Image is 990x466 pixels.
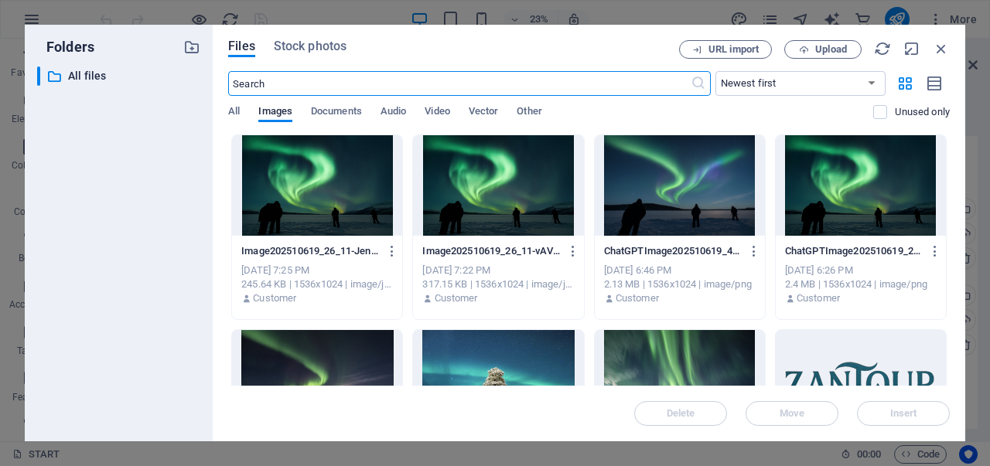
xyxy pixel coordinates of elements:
[37,66,40,86] div: ​
[785,264,937,277] div: [DATE] 6:26 PM
[874,40,891,57] i: Reload
[815,45,847,54] span: Upload
[422,277,574,291] div: 317.15 KB | 1536x1024 | image/jpeg
[274,37,346,56] span: Stock photos
[895,105,950,119] p: Displays only files that are not in use on the website. Files added during this session can still...
[253,291,296,305] p: Customer
[37,37,94,57] p: Folders
[183,39,200,56] i: Create new folder
[604,244,742,258] p: ChatGPTImage202510619_46_40-LmfP4SDYG_0-z7eCYLlI9w.png
[679,40,772,59] button: URL import
[425,102,449,124] span: Video
[785,244,923,258] p: ChatGPTImage202510619_26_11-yuQj84MqwzCHki4uBIL48Q.png
[241,277,393,291] div: 245.64 KB | 1536x1024 | image/jpeg
[258,102,292,124] span: Images
[797,291,840,305] p: Customer
[604,277,756,291] div: 2.13 MB | 1536x1024 | image/png
[228,37,255,56] span: Files
[422,244,560,258] p: Image202510619_26_11-vAVhimrJ-0sj-SORN4RIwQ.jpg
[435,291,478,305] p: Customer
[381,102,406,124] span: Audio
[241,244,379,258] p: Image202510619_26_11-JenRz2qPMD3drN9cpMLbpA.jpg
[422,264,574,277] div: [DATE] 7:22 PM
[517,102,541,124] span: Other
[241,264,393,277] div: [DATE] 7:25 PM
[903,40,920,57] i: Minimize
[604,264,756,277] div: [DATE] 6:46 PM
[311,102,362,124] span: Documents
[784,40,862,59] button: Upload
[933,40,950,57] i: Close
[616,291,659,305] p: Customer
[469,102,499,124] span: Vector
[68,67,172,85] p: All files
[228,102,240,124] span: All
[785,277,937,291] div: 2.4 MB | 1536x1024 | image/png
[228,71,690,96] input: Search
[708,45,759,54] span: URL import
